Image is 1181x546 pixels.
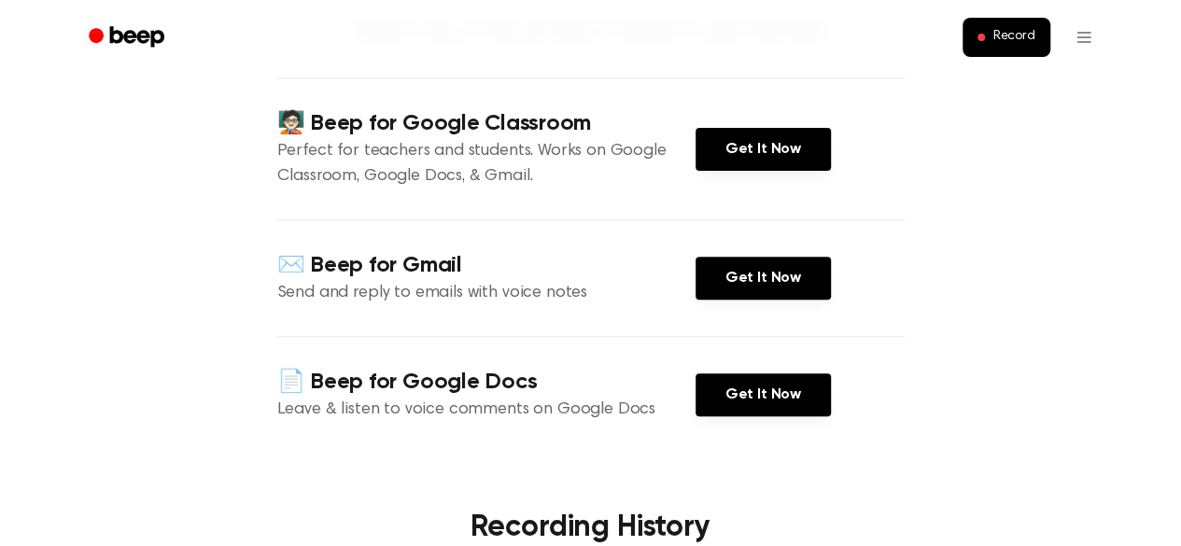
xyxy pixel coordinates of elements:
[963,18,1049,57] button: Record
[696,257,831,300] a: Get It Now
[76,20,181,56] a: Beep
[696,128,831,171] a: Get It Now
[277,108,696,139] h4: 🧑🏻‍🏫 Beep for Google Classroom
[277,250,696,281] h4: ✉️ Beep for Gmail
[696,373,831,416] a: Get It Now
[277,398,696,423] p: Leave & listen to voice comments on Google Docs
[277,367,696,398] h4: 📄 Beep for Google Docs
[277,139,696,189] p: Perfect for teachers and students. Works on Google Classroom, Google Docs, & Gmail.
[992,29,1034,46] span: Record
[1061,15,1106,60] button: Open menu
[277,281,696,306] p: Send and reply to emails with voice notes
